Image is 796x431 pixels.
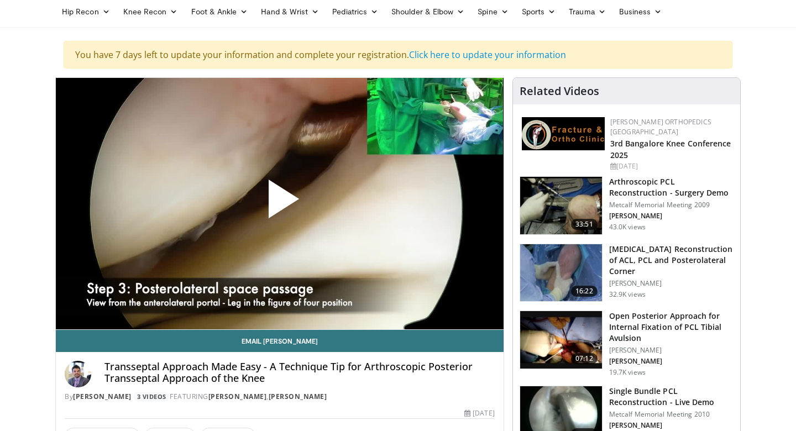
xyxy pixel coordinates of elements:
img: Stone_ACL_PCL_FL8_Widescreen_640x360_100007535_3.jpg.150x105_q85_crop-smart_upscale.jpg [520,244,602,302]
div: [DATE] [464,408,494,418]
video-js: Video Player [56,78,504,330]
a: Email [PERSON_NAME] [56,330,504,352]
a: Foot & Ankle [185,1,255,23]
button: Play Video [180,149,379,257]
p: [PERSON_NAME] [609,212,734,220]
a: [PERSON_NAME] [73,392,132,401]
a: Trauma [562,1,612,23]
a: Knee Recon [117,1,185,23]
a: Spine [471,1,515,23]
a: Business [612,1,669,23]
span: 33:51 [571,219,598,230]
p: 32.9K views [609,290,646,299]
p: [PERSON_NAME] [609,357,734,366]
h3: Arthroscopic PCL Reconstruction - Surgery Demo [609,176,734,198]
a: Shoulder & Elbow [385,1,471,23]
span: 16:22 [571,286,598,297]
span: 07:12 [571,353,598,364]
img: Avatar [65,361,91,387]
h3: [MEDICAL_DATA] Reconstruction of ACL, PCL and Posterolateral Corner [609,244,734,277]
a: Pediatrics [326,1,385,23]
img: 1ab50d05-db0e-42c7-b700-94c6e0976be2.jpeg.150x105_q85_autocrop_double_scale_upscale_version-0.2.jpg [522,117,605,150]
a: Hip Recon [55,1,117,23]
a: [PERSON_NAME] Orthopedics [GEOGRAPHIC_DATA] [610,117,711,136]
div: [DATE] [610,161,731,171]
img: e9f6b273-e945-4392-879d-473edd67745f.150x105_q85_crop-smart_upscale.jpg [520,311,602,369]
p: 43.0K views [609,223,646,232]
p: [PERSON_NAME] [609,346,734,355]
a: Sports [515,1,563,23]
a: Click here to update your information [409,49,566,61]
p: Metcalf Memorial Meeting 2010 [609,410,734,419]
div: By FEATURING , [65,392,495,402]
a: 07:12 Open Posterior Approach for Internal Fixation of PCL Tibial Avulsion [PERSON_NAME] [PERSON_... [520,311,734,377]
p: Metcalf Memorial Meeting 2009 [609,201,734,209]
a: [PERSON_NAME] [208,392,267,401]
a: [PERSON_NAME] [269,392,327,401]
a: 3 Videos [133,392,170,401]
h4: Transseptal Approach Made Easy - A Technique Tip for Arthroscopic Posterior Transseptal Approach ... [104,361,495,385]
h4: Related Videos [520,85,599,98]
a: 33:51 Arthroscopic PCL Reconstruction - Surgery Demo Metcalf Memorial Meeting 2009 [PERSON_NAME] ... [520,176,734,235]
a: 3rd Bangalore Knee Conference 2025 [610,138,731,160]
a: Hand & Wrist [254,1,326,23]
p: [PERSON_NAME] [609,421,734,430]
p: [PERSON_NAME] [609,279,734,288]
h3: Open Posterior Approach for Internal Fixation of PCL Tibial Avulsion [609,311,734,344]
a: 16:22 [MEDICAL_DATA] Reconstruction of ACL, PCL and Posterolateral Corner [PERSON_NAME] 32.9K views [520,244,734,302]
div: You have 7 days left to update your information and complete your registration. [64,41,732,69]
img: 672811_3.png.150x105_q85_crop-smart_upscale.jpg [520,177,602,234]
p: 19.7K views [609,368,646,377]
h3: Single Bundle PCL Reconstruction - Live Demo [609,386,734,408]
